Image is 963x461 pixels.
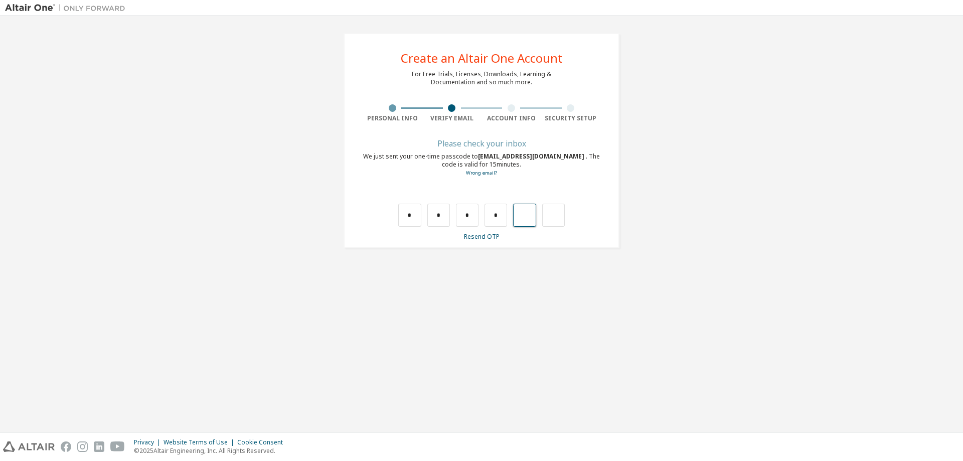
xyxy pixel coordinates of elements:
[5,3,130,13] img: Altair One
[481,114,541,122] div: Account Info
[363,140,600,146] div: Please check your inbox
[237,438,289,446] div: Cookie Consent
[541,114,601,122] div: Security Setup
[363,152,600,177] div: We just sent your one-time passcode to . The code is valid for 15 minutes.
[134,438,164,446] div: Privacy
[134,446,289,455] p: © 2025 Altair Engineering, Inc. All Rights Reserved.
[464,232,500,241] a: Resend OTP
[94,441,104,452] img: linkedin.svg
[478,152,586,161] span: [EMAIL_ADDRESS][DOMAIN_NAME]
[164,438,237,446] div: Website Terms of Use
[110,441,125,452] img: youtube.svg
[77,441,88,452] img: instagram.svg
[422,114,482,122] div: Verify Email
[3,441,55,452] img: altair_logo.svg
[363,114,422,122] div: Personal Info
[412,70,551,86] div: For Free Trials, Licenses, Downloads, Learning & Documentation and so much more.
[466,170,497,176] a: Go back to the registration form
[61,441,71,452] img: facebook.svg
[401,52,563,64] div: Create an Altair One Account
